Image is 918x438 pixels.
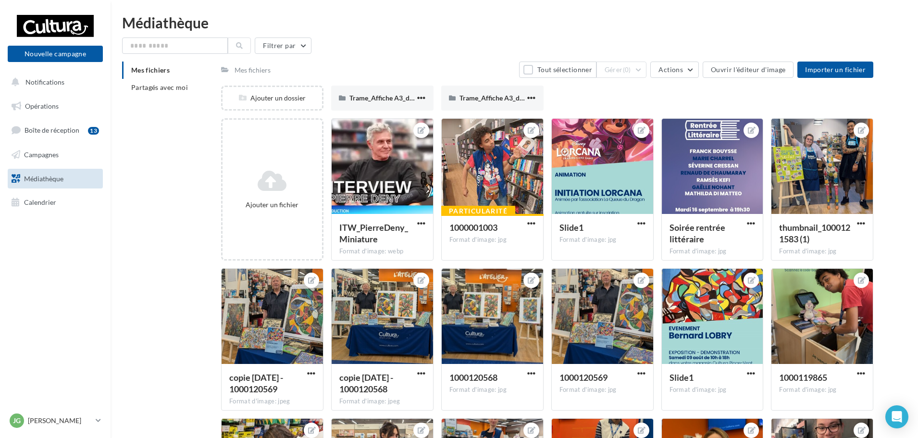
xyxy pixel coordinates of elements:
[24,150,59,159] span: Campagnes
[6,72,101,92] button: Notifications
[449,236,535,244] div: Format d'image: jpg
[703,62,794,78] button: Ouvrir l'éditeur d'image
[797,62,873,78] button: Importer un fichier
[122,15,906,30] div: Médiathèque
[223,93,322,103] div: Ajouter un dossier
[441,206,515,216] div: Particularité
[6,96,105,116] a: Opérations
[24,174,63,182] span: Médiathèque
[670,222,725,244] span: Soirée rentrée littéraire
[885,405,908,428] div: Open Intercom Messenger
[339,372,393,394] span: copie 09-08-2025 - 1000120568
[13,416,21,425] span: JG
[8,46,103,62] button: Nouvelle campagne
[559,236,645,244] div: Format d'image: jpg
[650,62,698,78] button: Actions
[559,386,645,394] div: Format d'image: jpg
[670,372,694,383] span: Slide1
[226,200,318,210] div: Ajouter un fichier
[805,65,866,74] span: Importer un fichier
[8,412,103,430] a: JG [PERSON_NAME]
[28,416,92,425] p: [PERSON_NAME]
[349,94,450,102] span: Trame_Affiche A3_dédicace_2024
[88,127,99,135] div: 13
[449,386,535,394] div: Format d'image: jpg
[131,83,188,91] span: Partagés avec moi
[623,66,631,74] span: (0)
[339,222,408,244] span: ITW_PierreDeny_Miniature
[658,65,682,74] span: Actions
[6,120,105,140] a: Boîte de réception13
[779,386,865,394] div: Format d'image: jpg
[131,66,170,74] span: Mes fichiers
[670,386,756,394] div: Format d'image: jpg
[449,372,497,383] span: 1000120568
[559,222,583,233] span: Slide1
[339,247,425,256] div: Format d'image: webp
[779,247,865,256] div: Format d'image: jpg
[596,62,647,78] button: Gérer(0)
[449,222,497,233] span: 1000001003
[6,145,105,165] a: Campagnes
[25,102,59,110] span: Opérations
[25,126,79,134] span: Boîte de réception
[779,372,827,383] span: 1000119865
[519,62,596,78] button: Tout sélectionner
[229,397,315,406] div: Format d'image: jpeg
[24,198,56,206] span: Calendrier
[459,94,560,102] span: Trame_Affiche A3_dédicace_2024
[6,192,105,213] a: Calendrier
[235,65,271,75] div: Mes fichiers
[559,372,608,383] span: 1000120569
[779,222,850,244] span: thumbnail_1000121583 (1)
[670,247,756,256] div: Format d'image: jpg
[255,38,311,54] button: Filtrer par
[339,397,425,406] div: Format d'image: jpeg
[229,372,283,394] span: copie 09-08-2025 - 1000120569
[25,78,64,86] span: Notifications
[6,169,105,189] a: Médiathèque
